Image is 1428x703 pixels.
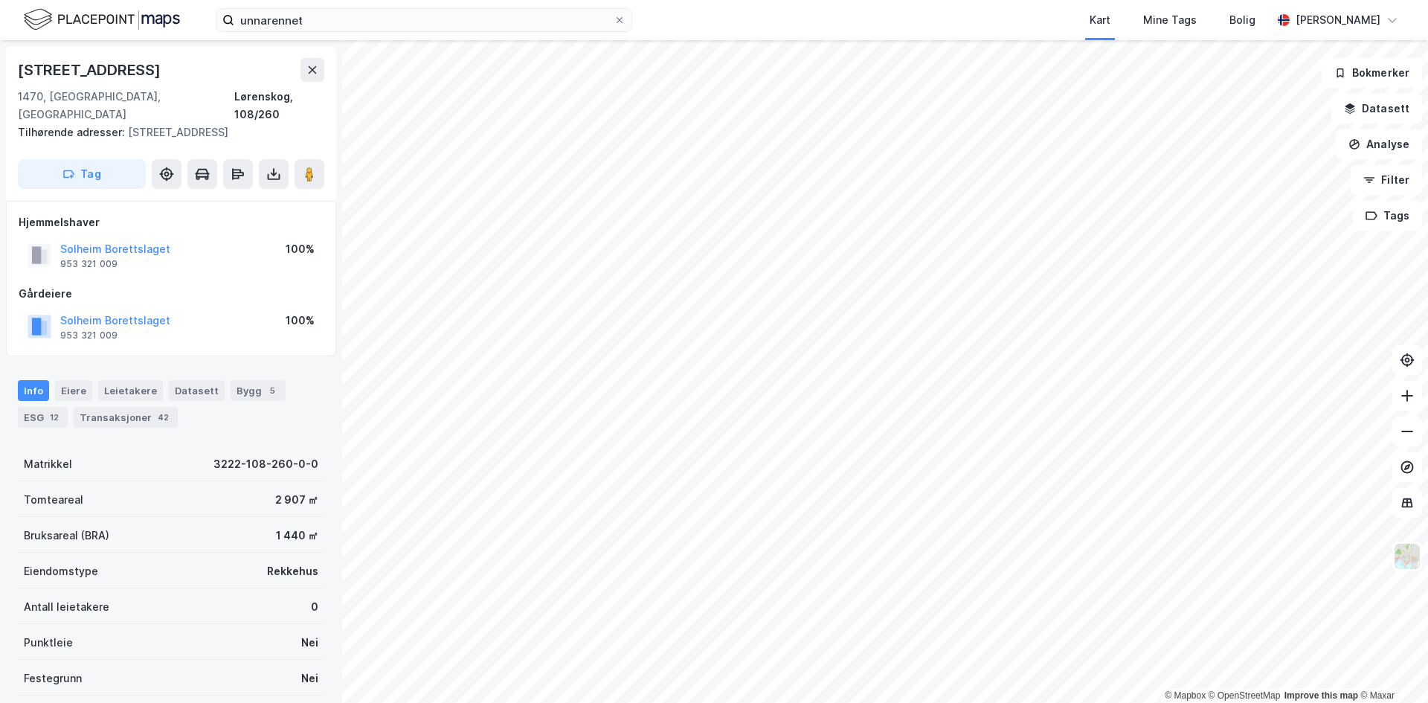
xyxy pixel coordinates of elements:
div: Bygg [231,380,286,401]
button: Analyse [1336,129,1422,159]
div: ESG [18,407,68,428]
div: Leietakere [98,380,163,401]
div: 0 [311,598,318,616]
span: Tilhørende adresser: [18,126,128,138]
div: Transaksjoner [74,407,178,428]
div: Tomteareal [24,491,83,509]
button: Datasett [1331,94,1422,123]
a: Improve this map [1284,690,1358,701]
div: [STREET_ADDRESS] [18,58,164,82]
div: 1470, [GEOGRAPHIC_DATA], [GEOGRAPHIC_DATA] [18,88,234,123]
button: Tags [1353,201,1422,231]
div: Hjemmelshaver [19,214,324,231]
div: Punktleie [24,634,73,652]
div: 12 [47,410,62,425]
div: 953 321 009 [60,330,118,341]
div: 100% [286,240,315,258]
div: Antall leietakere [24,598,109,616]
div: Kontrollprogram for chat [1354,632,1428,703]
div: Nei [301,670,318,687]
div: [STREET_ADDRESS] [18,123,312,141]
div: Festegrunn [24,670,82,687]
div: Eiere [55,380,92,401]
div: 42 [155,410,172,425]
div: Nei [301,634,318,652]
img: Z [1393,542,1421,571]
div: 2 907 ㎡ [275,491,318,509]
div: 5 [265,383,280,398]
div: Info [18,380,49,401]
div: Bolig [1229,11,1255,29]
div: Matrikkel [24,455,72,473]
div: Lørenskog, 108/260 [234,88,324,123]
button: Tag [18,159,146,189]
button: Filter [1351,165,1422,195]
div: Eiendomstype [24,562,98,580]
div: Datasett [169,380,225,401]
iframe: Chat Widget [1354,632,1428,703]
div: Gårdeiere [19,285,324,303]
div: Rekkehus [267,562,318,580]
div: Bruksareal (BRA) [24,527,109,545]
div: 1 440 ㎡ [276,527,318,545]
img: logo.f888ab2527a4732fd821a326f86c7f29.svg [24,7,180,33]
a: OpenStreetMap [1209,690,1281,701]
button: Bokmerker [1322,58,1422,88]
div: 953 321 009 [60,258,118,270]
a: Mapbox [1165,690,1206,701]
div: 3222-108-260-0-0 [213,455,318,473]
div: 100% [286,312,315,330]
div: Mine Tags [1143,11,1197,29]
input: Søk på adresse, matrikkel, gårdeiere, leietakere eller personer [234,9,614,31]
div: Kart [1090,11,1110,29]
div: [PERSON_NAME] [1296,11,1380,29]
